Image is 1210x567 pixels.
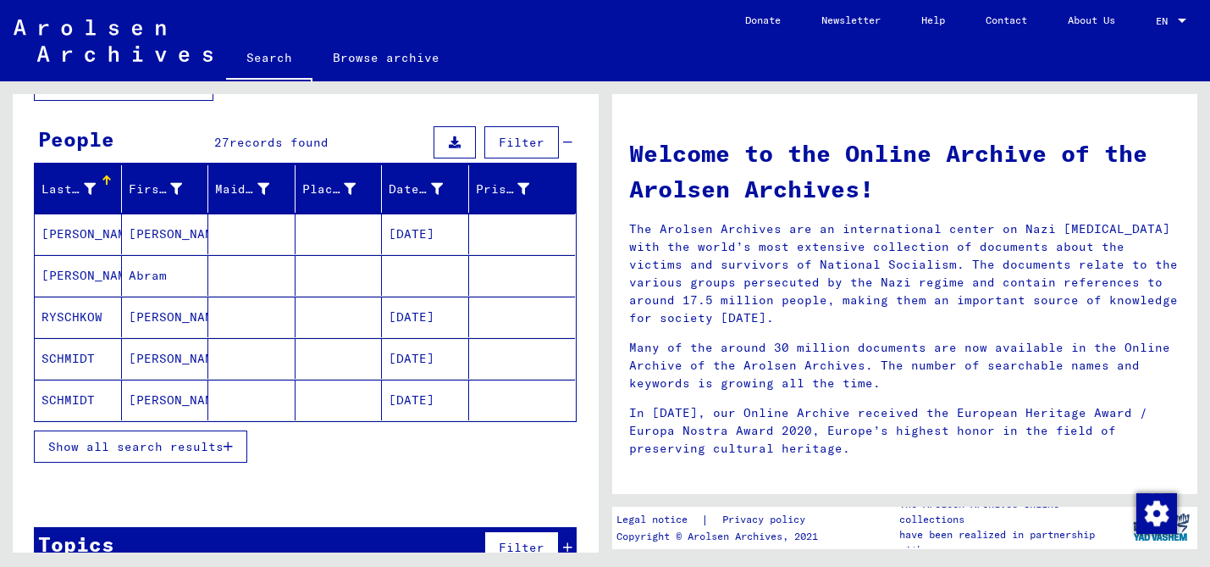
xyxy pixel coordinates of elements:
a: Legal notice [616,511,701,529]
mat-cell: [PERSON_NAME] [35,214,122,254]
mat-cell: [DATE] [382,380,469,420]
mat-cell: [DATE] [382,297,469,337]
mat-header-cell: First Name [122,165,209,213]
mat-header-cell: Date of Birth [382,165,469,213]
mat-header-cell: Maiden Name [208,165,296,213]
div: Place of Birth [302,175,382,203]
div: Maiden Name [215,175,295,203]
mat-cell: [PERSON_NAME] [122,380,209,420]
mat-header-cell: Last Name [35,165,122,213]
mat-cell: [PERSON_NAME] [122,214,209,254]
h1: Welcome to the Online Archive of the Arolsen Archives! [629,136,1181,207]
div: Date of Birth [389,181,443,198]
mat-cell: [PERSON_NAME] [122,338,209,379]
a: Privacy policy [709,511,826,529]
div: Last Name [41,175,121,203]
div: | [616,511,826,529]
img: Change consent [1136,493,1177,534]
p: have been realized in partnership with [899,527,1124,558]
mat-cell: [PERSON_NAME] [122,297,209,337]
mat-cell: [DATE] [382,338,469,379]
button: Filter [484,531,559,564]
p: Many of the around 30 million documents are now available in the Online Archive of the Arolsen Ar... [629,339,1181,392]
mat-cell: [DATE] [382,214,469,254]
mat-cell: SCHMIDT [35,338,122,379]
span: Filter [499,540,544,555]
span: Filter [499,135,544,150]
a: Browse archive [312,37,460,78]
p: Copyright © Arolsen Archives, 2021 [616,529,826,544]
mat-cell: Abram [122,255,209,296]
img: yv_logo.png [1130,506,1193,548]
mat-cell: SCHMIDT [35,380,122,420]
span: records found [229,135,329,150]
div: Last Name [41,181,96,198]
button: Show all search results [34,431,247,463]
mat-cell: RYSCHKOW [35,297,122,337]
div: First Name [129,181,183,198]
p: The Arolsen Archives are an international center on Nazi [MEDICAL_DATA] with the world’s most ext... [629,220,1181,327]
mat-header-cell: Place of Birth [296,165,383,213]
div: Topics [38,529,114,559]
p: The Arolsen Archives online collections [899,497,1124,527]
img: Arolsen_neg.svg [14,19,213,62]
div: Prisoner # [476,181,530,198]
div: Date of Birth [389,175,468,203]
div: First Name [129,175,208,203]
span: Show all search results [48,439,224,454]
span: EN [1156,15,1174,27]
div: Place of Birth [302,181,356,198]
p: In [DATE], our Online Archive received the European Heritage Award / Europa Nostra Award 2020, Eu... [629,404,1181,458]
mat-header-cell: Prisoner # [469,165,576,213]
div: Maiden Name [215,181,269,198]
a: Search [226,37,312,81]
mat-cell: [PERSON_NAME] [35,255,122,296]
div: Prisoner # [476,175,555,203]
button: Filter [484,126,559,158]
div: People [38,124,114,154]
span: 27 [214,135,229,150]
